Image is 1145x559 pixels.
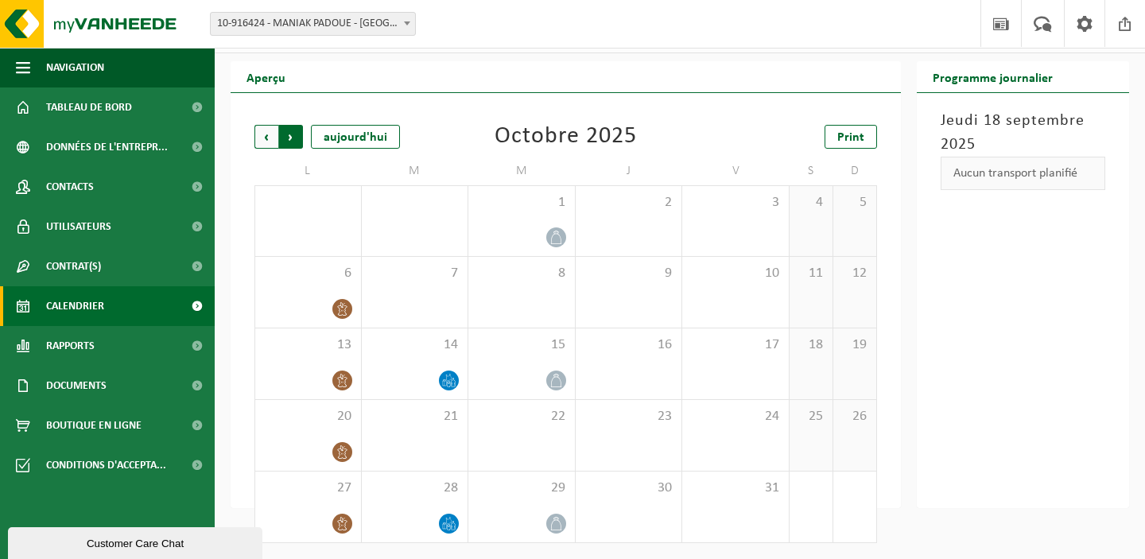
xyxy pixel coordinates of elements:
span: 21 [370,408,460,425]
iframe: chat widget [8,524,266,559]
td: D [833,157,877,185]
span: 10-916424 - MANIAK PADOUE - UCCLE [210,12,416,36]
div: Octobre 2025 [495,125,637,149]
span: 10 [690,265,781,282]
span: 22 [476,408,567,425]
span: 11 [798,265,825,282]
span: Précédent [254,125,278,149]
span: 14 [370,336,460,354]
span: 20 [263,408,353,425]
span: Contrat(s) [46,247,101,286]
td: L [254,157,362,185]
span: Utilisateurs [46,207,111,247]
h2: Programme journalier [917,61,1069,92]
td: J [576,157,683,185]
span: Tableau de bord [46,87,132,127]
span: 5 [841,194,868,212]
span: 1 [476,194,567,212]
span: 23 [584,408,674,425]
span: 24 [690,408,781,425]
span: Rapports [46,326,95,366]
span: 3 [690,194,781,212]
span: 31 [690,479,781,497]
h3: Jeudi 18 septembre 2025 [941,109,1106,157]
span: 25 [798,408,825,425]
span: Navigation [46,48,104,87]
span: 26 [841,408,868,425]
span: 16 [584,336,674,354]
span: 17 [690,336,781,354]
span: 6 [263,265,353,282]
span: Contacts [46,167,94,207]
span: 28 [370,479,460,497]
span: Documents [46,366,107,406]
span: 30 [584,479,674,497]
h2: Aperçu [231,61,301,92]
span: 18 [798,336,825,354]
span: Boutique en ligne [46,406,142,445]
div: aujourd'hui [311,125,400,149]
span: Conditions d'accepta... [46,445,166,485]
span: 8 [476,265,567,282]
span: Données de l'entrepr... [46,127,168,167]
span: 13 [263,336,353,354]
td: V [682,157,790,185]
td: M [362,157,469,185]
div: Aucun transport planifié [941,157,1106,190]
a: Print [825,125,877,149]
span: 2 [584,194,674,212]
span: 10-916424 - MANIAK PADOUE - UCCLE [211,13,415,35]
span: Suivant [279,125,303,149]
span: 29 [476,479,567,497]
span: 27 [263,479,353,497]
span: 15 [476,336,567,354]
span: 7 [370,265,460,282]
span: 19 [841,336,868,354]
td: S [790,157,833,185]
span: 9 [584,265,674,282]
td: M [468,157,576,185]
span: 12 [841,265,868,282]
span: Calendrier [46,286,104,326]
span: 4 [798,194,825,212]
span: Print [837,131,864,144]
